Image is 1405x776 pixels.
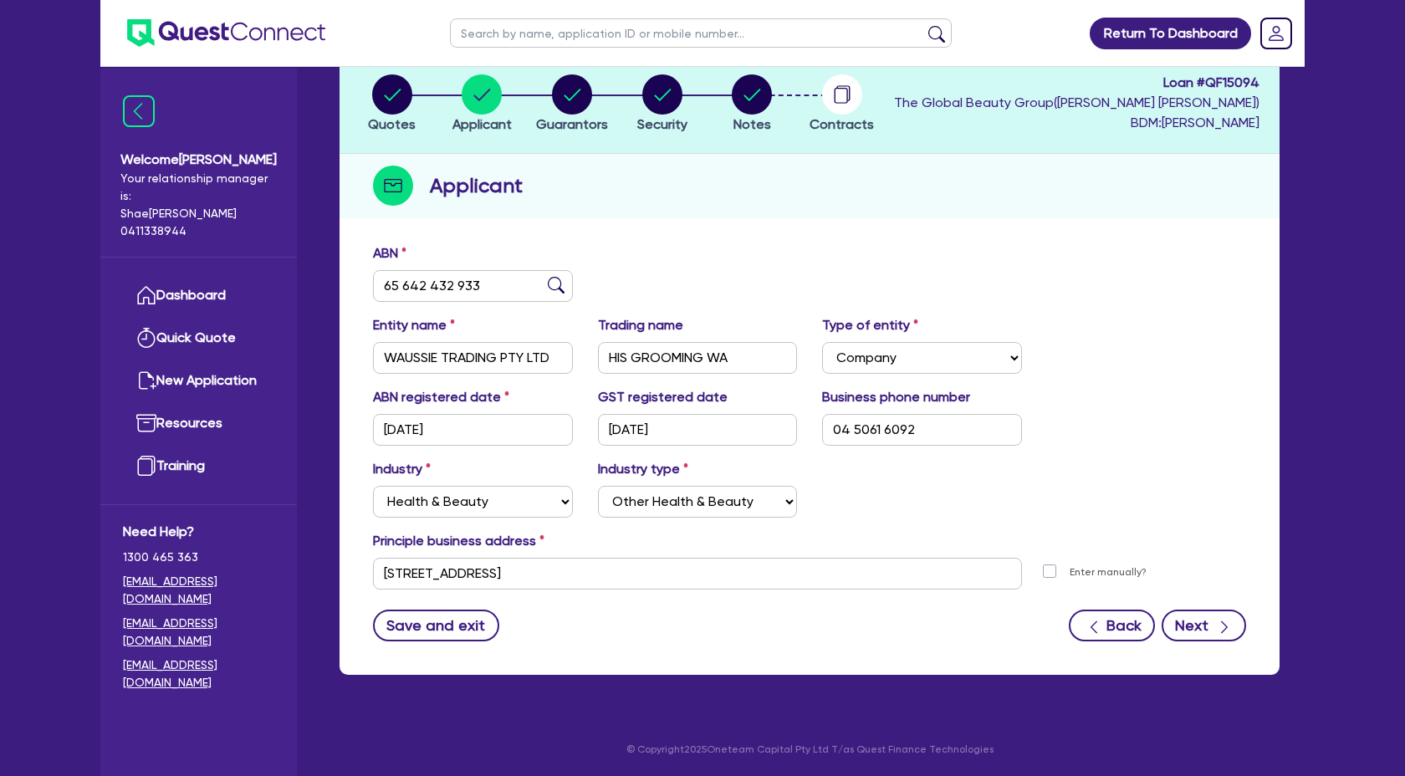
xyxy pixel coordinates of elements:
[373,414,573,446] input: DD / MM / YYYY
[598,414,798,446] input: DD / MM / YYYY
[598,315,683,335] label: Trading name
[123,402,274,445] a: Resources
[1090,18,1251,49] a: Return To Dashboard
[598,387,728,407] label: GST registered date
[430,171,523,201] h2: Applicant
[123,360,274,402] a: New Application
[1070,564,1147,580] label: Enter manually?
[123,317,274,360] a: Quick Quote
[368,116,416,132] span: Quotes
[452,74,513,135] button: Applicant
[136,413,156,433] img: resources
[1069,610,1155,641] button: Back
[637,116,687,132] span: Security
[373,459,431,479] label: Industry
[136,456,156,476] img: training
[733,116,771,132] span: Notes
[373,315,455,335] label: Entity name
[373,243,406,263] label: ABN
[1162,610,1246,641] button: Next
[452,116,512,132] span: Applicant
[136,328,156,348] img: quick-quote
[1254,12,1298,55] a: Dropdown toggle
[120,170,277,240] span: Your relationship manager is: Shae [PERSON_NAME] 0411338944
[450,18,952,48] input: Search by name, application ID or mobile number...
[328,742,1291,757] p: © Copyright 2025 Oneteam Capital Pty Ltd T/as Quest Finance Technologies
[598,459,688,479] label: Industry type
[123,95,155,127] img: icon-menu-close
[822,315,918,335] label: Type of entity
[809,74,875,135] button: Contracts
[373,166,413,206] img: step-icon
[894,73,1259,93] span: Loan # QF15094
[373,531,544,551] label: Principle business address
[123,445,274,488] a: Training
[373,387,509,407] label: ABN registered date
[123,573,274,608] a: [EMAIL_ADDRESS][DOMAIN_NAME]
[810,116,874,132] span: Contracts
[535,74,609,135] button: Guarantors
[123,274,274,317] a: Dashboard
[123,549,274,566] span: 1300 465 363
[822,387,970,407] label: Business phone number
[731,74,773,135] button: Notes
[536,116,608,132] span: Guarantors
[123,522,274,542] span: Need Help?
[894,94,1259,110] span: The Global Beauty Group ( [PERSON_NAME] [PERSON_NAME] )
[120,150,277,170] span: Welcome [PERSON_NAME]
[548,277,565,294] img: abn-lookup icon
[127,19,325,47] img: quest-connect-logo-blue
[136,370,156,391] img: new-application
[636,74,688,135] button: Security
[367,74,416,135] button: Quotes
[123,656,274,692] a: [EMAIL_ADDRESS][DOMAIN_NAME]
[123,615,274,650] a: [EMAIL_ADDRESS][DOMAIN_NAME]
[373,610,499,641] button: Save and exit
[894,113,1259,133] span: BDM: [PERSON_NAME]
